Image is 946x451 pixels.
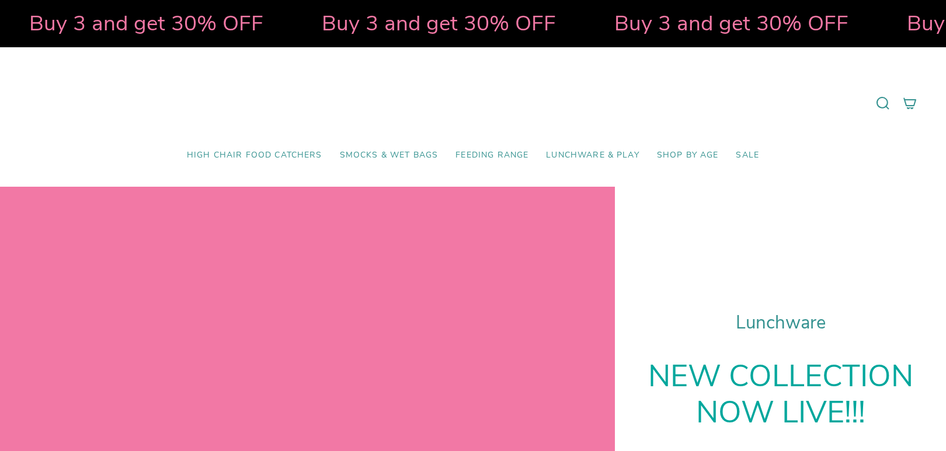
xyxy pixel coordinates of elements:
[736,151,759,160] span: SALE
[187,151,322,160] span: High Chair Food Catchers
[340,151,439,160] span: Smocks & Wet Bags
[331,142,447,169] a: Smocks & Wet Bags
[29,9,263,38] strong: Buy 3 and get 30% OFF
[447,142,537,169] a: Feeding Range
[546,151,639,160] span: Lunchware & Play
[537,142,648,169] a: Lunchware & Play
[373,65,574,142] a: Mumma’s Little Helpers
[322,9,556,38] strong: Buy 3 and get 30% OFF
[614,9,848,38] strong: Buy 3 and get 30% OFF
[727,142,768,169] a: SALE
[178,142,331,169] a: High Chair Food Catchers
[657,151,719,160] span: Shop by Age
[648,142,728,169] a: Shop by Age
[644,312,917,334] h1: Lunchware
[648,356,913,433] strong: NEW COLLECTION NOW LIVE!!!
[455,151,528,160] span: Feeding Range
